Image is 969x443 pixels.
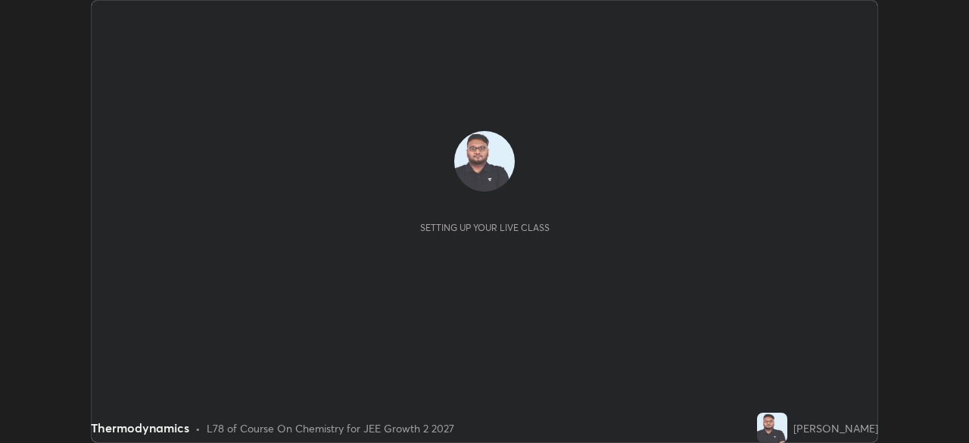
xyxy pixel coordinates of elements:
div: Thermodynamics [91,419,189,437]
div: • [195,420,201,436]
div: [PERSON_NAME] [793,420,878,436]
div: Setting up your live class [420,222,550,233]
div: L78 of Course On Chemistry for JEE Growth 2 2027 [207,420,454,436]
img: 482f76725520491caafb691467b04a1d.jpg [757,413,787,443]
img: 482f76725520491caafb691467b04a1d.jpg [454,131,515,192]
